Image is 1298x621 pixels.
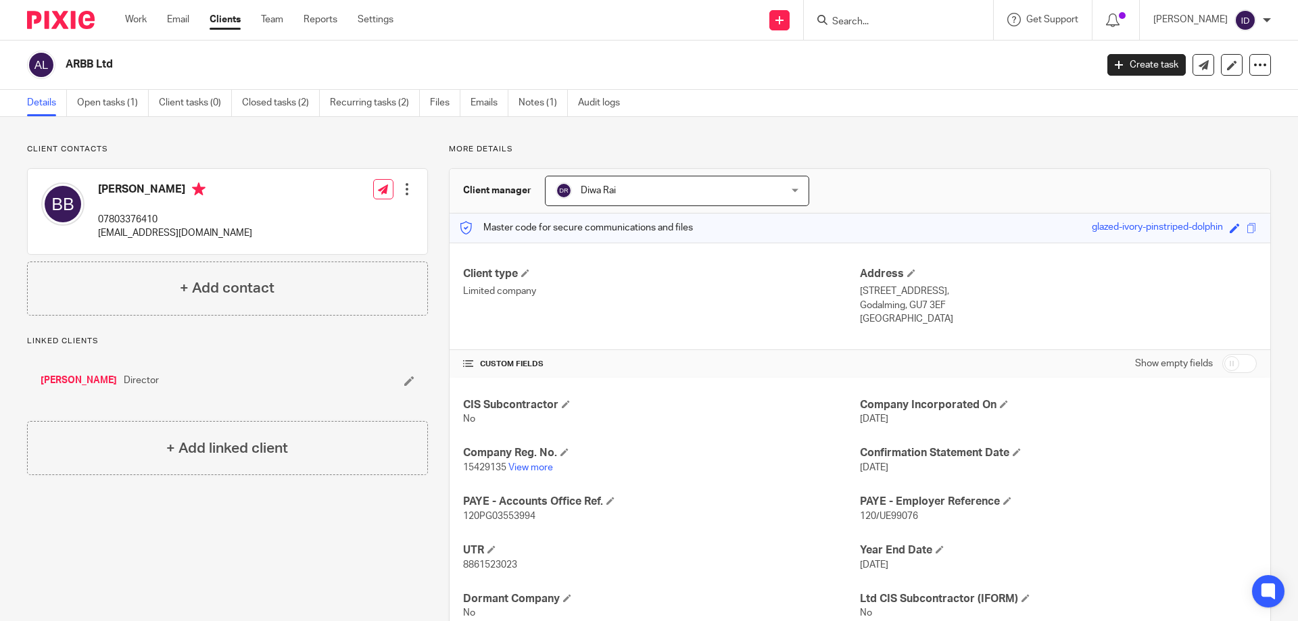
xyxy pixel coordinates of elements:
[192,182,206,196] i: Primary
[1153,13,1228,26] p: [PERSON_NAME]
[27,51,55,79] img: svg%3E
[463,608,475,618] span: No
[98,213,252,226] p: 07803376410
[463,512,535,521] span: 120PG03553994
[860,284,1257,298] p: [STREET_ADDRESS],
[166,438,288,459] h4: + Add linked client
[66,57,883,72] h2: ARBB Ltd
[578,90,630,116] a: Audit logs
[860,414,888,424] span: [DATE]
[860,592,1257,606] h4: Ltd CIS Subcontractor (IFORM)
[860,495,1257,509] h4: PAYE - Employer Reference
[860,446,1257,460] h4: Confirmation Statement Date
[860,299,1257,312] p: Godalming, GU7 3EF
[463,463,506,472] span: 15429135
[210,13,241,26] a: Clients
[463,398,860,412] h4: CIS Subcontractor
[242,90,320,116] a: Closed tasks (2)
[463,495,860,509] h4: PAYE - Accounts Office Ref.
[463,543,860,557] h4: UTR
[358,13,393,26] a: Settings
[330,90,420,116] a: Recurring tasks (2)
[471,90,508,116] a: Emails
[27,144,428,155] p: Client contacts
[124,374,159,387] span: Director
[463,267,860,281] h4: Client type
[860,560,888,570] span: [DATE]
[304,13,337,26] a: Reports
[1107,54,1186,76] a: Create task
[508,463,553,472] a: View more
[860,463,888,472] span: [DATE]
[125,13,147,26] a: Work
[556,182,572,199] img: svg%3E
[581,186,616,195] span: Diwa Rai
[159,90,232,116] a: Client tasks (0)
[167,13,189,26] a: Email
[860,267,1257,281] h4: Address
[41,374,117,387] a: [PERSON_NAME]
[463,592,860,606] h4: Dormant Company
[860,512,918,521] span: 120/UE99076
[1092,220,1223,236] div: glazed-ivory-pinstriped-dolphin
[860,312,1257,326] p: [GEOGRAPHIC_DATA]
[41,182,85,226] img: svg%3E
[463,560,517,570] span: 8861523023
[460,221,693,234] p: Master code for secure communications and files
[860,398,1257,412] h4: Company Incorporated On
[463,446,860,460] h4: Company Reg. No.
[27,90,67,116] a: Details
[1026,15,1078,24] span: Get Support
[430,90,460,116] a: Files
[1234,9,1256,31] img: svg%3E
[519,90,568,116] a: Notes (1)
[98,226,252,240] p: [EMAIL_ADDRESS][DOMAIN_NAME]
[831,16,953,28] input: Search
[1135,357,1213,370] label: Show empty fields
[463,414,475,424] span: No
[463,184,531,197] h3: Client manager
[860,543,1257,557] h4: Year End Date
[463,359,860,370] h4: CUSTOM FIELDS
[180,278,274,299] h4: + Add contact
[449,144,1271,155] p: More details
[463,284,860,298] p: Limited company
[860,608,872,618] span: No
[77,90,149,116] a: Open tasks (1)
[27,336,428,347] p: Linked clients
[261,13,283,26] a: Team
[27,11,95,29] img: Pixie
[98,182,252,199] h4: [PERSON_NAME]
